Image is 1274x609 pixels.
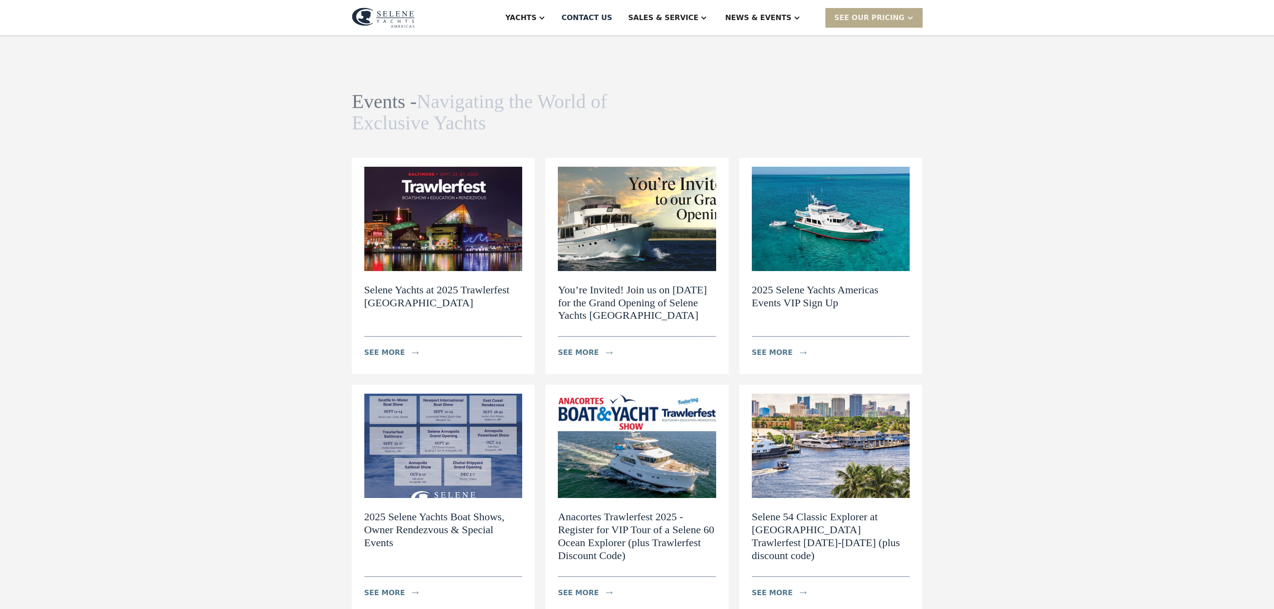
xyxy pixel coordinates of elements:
img: icon [606,351,613,354]
h2: Selene Yachts at 2025 Trawlerfest [GEOGRAPHIC_DATA] [364,284,523,309]
div: see more [752,588,793,598]
h2: Anacortes Trawlerfest 2025 - Register for VIP Tour of a Selene 60 Ocean Explorer (plus Trawlerfes... [558,510,716,562]
img: icon [412,591,419,594]
a: 2025 Selene Yachts Americas Events VIP Sign Upsee moreicon [739,158,923,374]
div: Sales & Service [628,12,698,23]
div: Yachts [505,12,536,23]
div: SEE Our Pricing [825,8,923,27]
div: see more [364,347,405,358]
a: Selene Yachts at 2025 Trawlerfest [GEOGRAPHIC_DATA]see moreicon [352,158,535,374]
div: see more [752,347,793,358]
h2: 2025 Selene Yachts Americas Events VIP Sign Up [752,284,910,309]
h2: Selene 54 Classic Explorer at [GEOGRAPHIC_DATA] Trawlerfest [DATE]-[DATE] (plus discount code) [752,510,910,562]
div: see more [558,588,599,598]
img: icon [412,351,419,354]
h1: Events - [352,91,610,134]
img: icon [800,591,807,594]
a: You’re Invited! Join us on [DATE] for the Grand Opening of Selene Yachts [GEOGRAPHIC_DATA]see mor... [545,158,729,374]
img: icon [606,591,613,594]
div: Contact US [561,12,612,23]
h2: 2025 Selene Yachts Boat Shows, Owner Rendezvous & Special Events [364,510,523,549]
img: logo [352,8,415,28]
span: Navigating the World of Exclusive Yachts [352,91,607,134]
div: see more [558,347,599,358]
div: News & EVENTS [725,12,792,23]
div: SEE Our Pricing [834,12,905,23]
h2: You’re Invited! Join us on [DATE] for the Grand Opening of Selene Yachts [GEOGRAPHIC_DATA] [558,284,716,322]
div: see more [364,588,405,598]
img: icon [800,351,807,354]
